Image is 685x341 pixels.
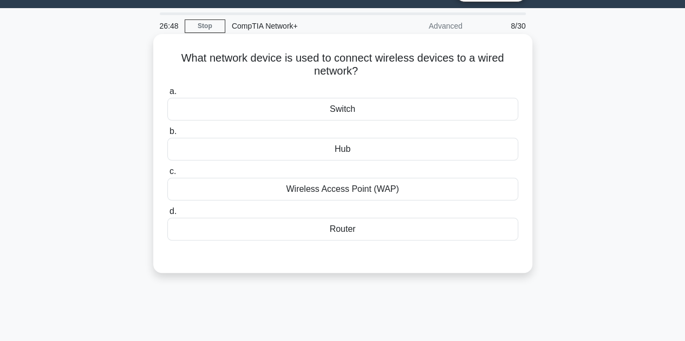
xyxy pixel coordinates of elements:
span: d. [169,206,177,216]
a: Stop [185,19,225,33]
span: b. [169,126,177,136]
div: Switch [167,98,518,121]
h5: What network device is used to connect wireless devices to a wired network? [166,51,519,78]
span: c. [169,166,176,176]
div: CompTIA Network+ [225,15,374,37]
div: 8/30 [469,15,532,37]
div: Hub [167,138,518,161]
div: Advanced [374,15,469,37]
div: Router [167,218,518,240]
span: a. [169,86,177,96]
div: 26:48 [153,15,185,37]
div: Wireless Access Point (WAP) [167,178,518,200]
